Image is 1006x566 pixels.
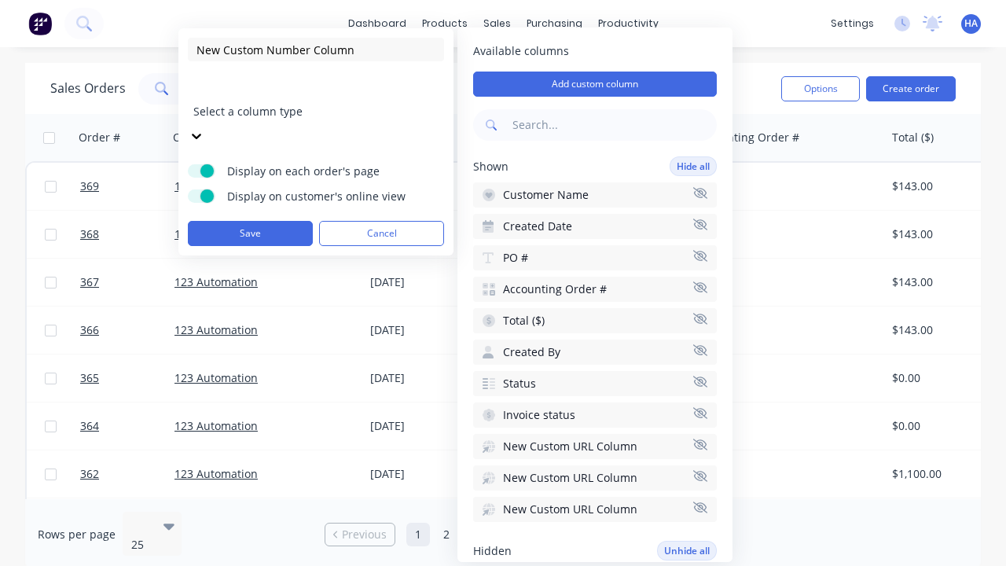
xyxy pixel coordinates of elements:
[174,274,258,289] a: 123 Automation
[473,214,717,239] button: Created Date
[80,259,174,306] a: 367
[473,72,717,97] button: Add custom column
[80,307,174,354] a: 366
[473,497,717,522] button: New Custom URL Column
[80,178,99,194] span: 369
[174,226,258,241] a: 123 Automation
[509,109,717,141] input: Search...
[892,322,985,338] div: $143.00
[866,76,956,101] button: Create order
[473,43,717,59] span: Available columns
[503,376,536,391] span: Status
[370,274,487,290] div: [DATE]
[80,370,99,386] span: 365
[342,527,387,542] span: Previous
[473,159,509,175] span: Shown
[892,178,985,194] div: $143.00
[80,163,174,210] a: 369
[79,130,120,145] div: Order #
[80,322,99,338] span: 366
[38,527,116,542] span: Rows per page
[80,418,99,434] span: 364
[370,418,487,434] div: [DATE]
[406,523,430,546] a: Page 1 is your current page
[670,156,717,176] button: Hide all
[80,498,174,546] a: 363
[80,226,99,242] span: 368
[503,344,560,360] span: Created By
[503,219,572,234] span: Created Date
[80,355,174,402] a: 365
[473,371,717,396] button: Status
[174,178,258,193] a: 123 Automation
[892,130,934,145] div: Total ($)
[475,12,519,35] div: sales
[892,418,985,434] div: $0.00
[414,12,475,35] div: products
[503,439,637,454] span: New Custom URL Column
[325,527,395,542] a: Previous page
[892,226,985,242] div: $143.00
[28,12,52,35] img: Factory
[370,466,487,482] div: [DATE]
[80,466,99,482] span: 362
[227,164,424,179] span: Display on each order's page
[781,76,860,101] button: Options
[473,340,717,365] button: Created By
[473,543,512,559] span: Hidden
[696,130,799,145] div: Accounting Order #
[188,221,313,246] button: Save
[318,523,688,546] ul: Pagination
[503,313,545,329] span: Total ($)
[174,370,258,385] a: 123 Automation
[80,450,174,498] a: 362
[473,465,717,491] button: New Custom URL Column
[131,537,150,553] div: 25
[590,12,666,35] div: productivity
[174,466,258,481] a: 123 Automation
[50,81,126,96] h1: Sales Orders
[173,130,259,145] div: Customer Name
[473,182,717,208] button: Customer Name
[370,322,487,338] div: [DATE]
[823,12,882,35] div: settings
[892,370,985,386] div: $0.00
[503,281,607,297] span: Accounting Order #
[892,274,985,290] div: $143.00
[473,402,717,428] button: Invoice status
[193,103,360,119] div: Select a column type
[227,189,424,204] span: Display on customer's online view
[503,407,575,423] span: Invoice status
[340,12,414,35] a: dashboard
[473,245,717,270] button: PO #
[174,418,258,433] a: 123 Automation
[964,17,978,31] span: HA
[174,322,258,337] a: 123 Automation
[473,277,717,302] button: Accounting Order #
[435,523,458,546] a: Page 2
[519,12,590,35] div: purchasing
[319,221,444,246] button: Cancel
[503,470,637,486] span: New Custom URL Column
[503,187,589,203] span: Customer Name
[188,38,444,61] input: Enter column name...
[503,502,637,517] span: New Custom URL Column
[892,466,985,482] div: $1,100.00
[473,434,717,459] button: New Custom URL Column
[370,370,487,386] div: [DATE]
[80,402,174,450] a: 364
[80,211,174,258] a: 368
[80,274,99,290] span: 367
[473,308,717,333] button: Total ($)
[657,541,717,560] button: Unhide all
[503,250,528,266] span: PO #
